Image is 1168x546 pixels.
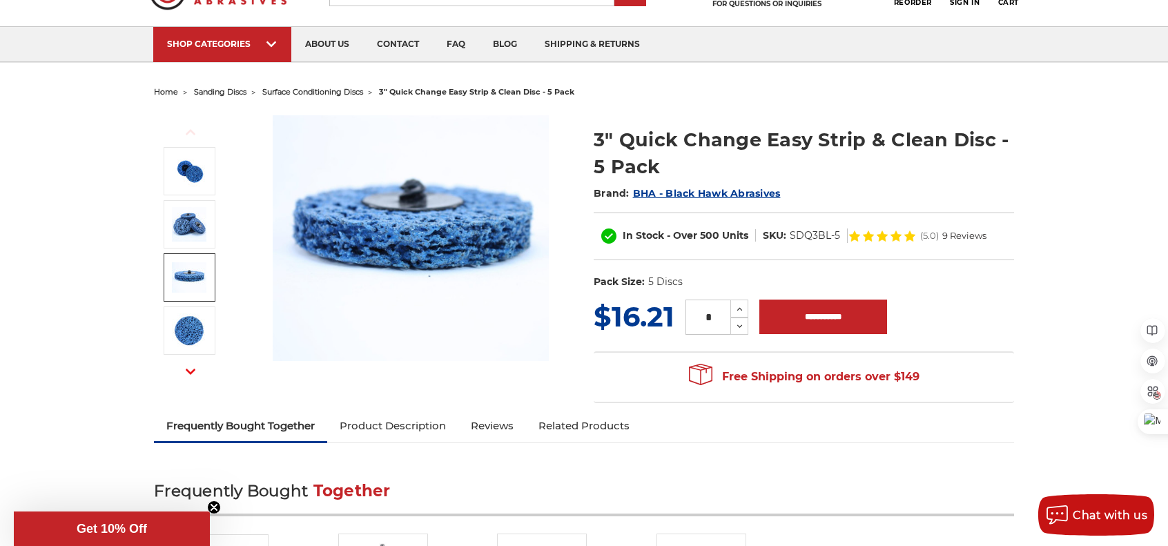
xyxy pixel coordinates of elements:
a: sanding discs [194,87,246,97]
dt: SKU: [763,228,786,243]
a: home [154,87,178,97]
a: contact [363,27,433,62]
a: BHA - Black Hawk Abrasives [633,187,781,199]
img: 3 inch blue strip it quick change discs by BHA [172,154,206,188]
a: shipping & returns [531,27,654,62]
span: (5.0) [920,231,939,240]
span: 3" quick change easy strip & clean disc - 5 pack [379,87,574,97]
a: blog [479,27,531,62]
img: paint and rust stripping material of 3 inch quick change discs [172,313,206,348]
img: BHA 3" strip and clean roll on discs, 5 pack [172,207,206,242]
div: SHOP CATEGORIES [167,39,278,49]
span: In Stock [623,229,664,242]
a: Reviews [458,411,526,441]
span: Frequently Bought [154,481,308,500]
a: Product Description [327,411,458,441]
dd: SDQ3BL-5 [790,228,840,243]
span: Chat with us [1073,509,1147,522]
img: quick change attachment on 3 inch strip it discs [172,262,206,293]
button: Previous [174,117,207,147]
a: Frequently Bought Together [154,411,327,441]
span: $16.21 [594,300,674,333]
dt: Pack Size: [594,275,645,289]
dd: 5 Discs [648,275,683,289]
div: Get 10% OffClose teaser [14,511,210,546]
a: Related Products [526,411,642,441]
span: Get 10% Off [77,522,147,536]
button: Close teaser [207,500,221,514]
img: 3 inch blue strip it quick change discs by BHA [273,115,549,360]
button: Next [174,357,207,387]
span: Free Shipping on orders over $149 [689,363,919,391]
span: Together [313,481,391,500]
span: 500 [700,229,719,242]
span: - Over [667,229,697,242]
a: about us [291,27,363,62]
a: surface conditioning discs [262,87,363,97]
h1: 3" Quick Change Easy Strip & Clean Disc - 5 Pack [594,126,1014,180]
span: 9 Reviews [942,231,986,240]
span: Brand: [594,187,630,199]
button: Chat with us [1038,494,1154,536]
a: faq [433,27,479,62]
span: Units [722,229,748,242]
